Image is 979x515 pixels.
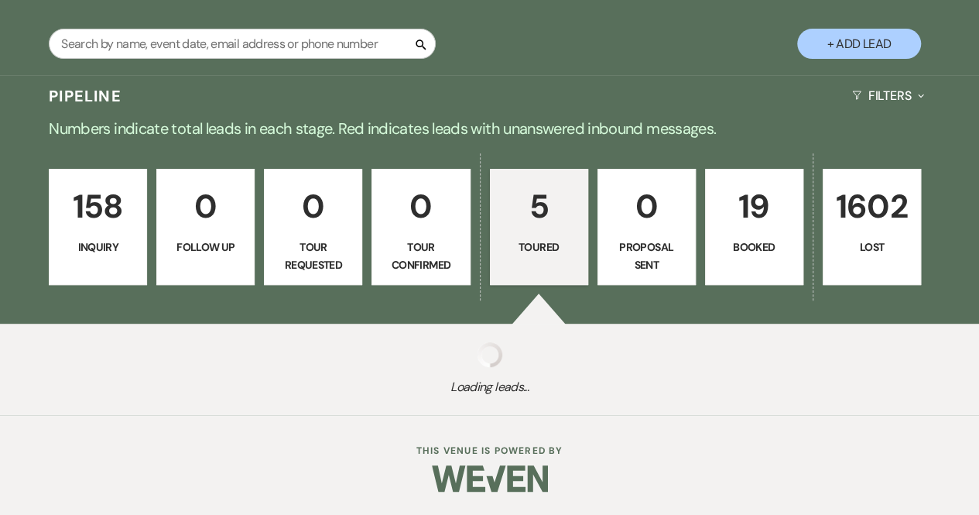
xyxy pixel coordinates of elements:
a: 5Toured [490,169,588,285]
p: Proposal Sent [608,239,686,273]
input: Search by name, event date, email address or phone number [49,29,436,59]
a: 0Tour Confirmed [371,169,470,285]
a: 158Inquiry [49,169,147,285]
p: Tour Requested [274,239,352,273]
h3: Pipeline [49,85,122,107]
p: 0 [382,180,460,232]
p: 0 [166,180,245,232]
p: Follow Up [166,239,245,256]
img: loading spinner [478,342,502,367]
p: 1602 [833,180,911,232]
button: Filters [846,75,930,116]
p: Lost [833,239,911,256]
a: 0Tour Requested [264,169,362,285]
a: 19Booked [705,169,803,285]
p: Tour Confirmed [382,239,460,273]
p: Inquiry [59,239,137,256]
p: Booked [715,239,793,256]
a: 1602Lost [823,169,921,285]
p: 19 [715,180,793,232]
span: Loading leads... [49,378,930,397]
p: 0 [274,180,352,232]
button: + Add Lead [797,29,921,59]
p: 158 [59,180,137,232]
a: 0Proposal Sent [597,169,696,285]
img: Weven Logo [432,451,548,506]
a: 0Follow Up [156,169,255,285]
p: 0 [608,180,686,232]
p: 5 [500,180,578,232]
p: Toured [500,239,578,256]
